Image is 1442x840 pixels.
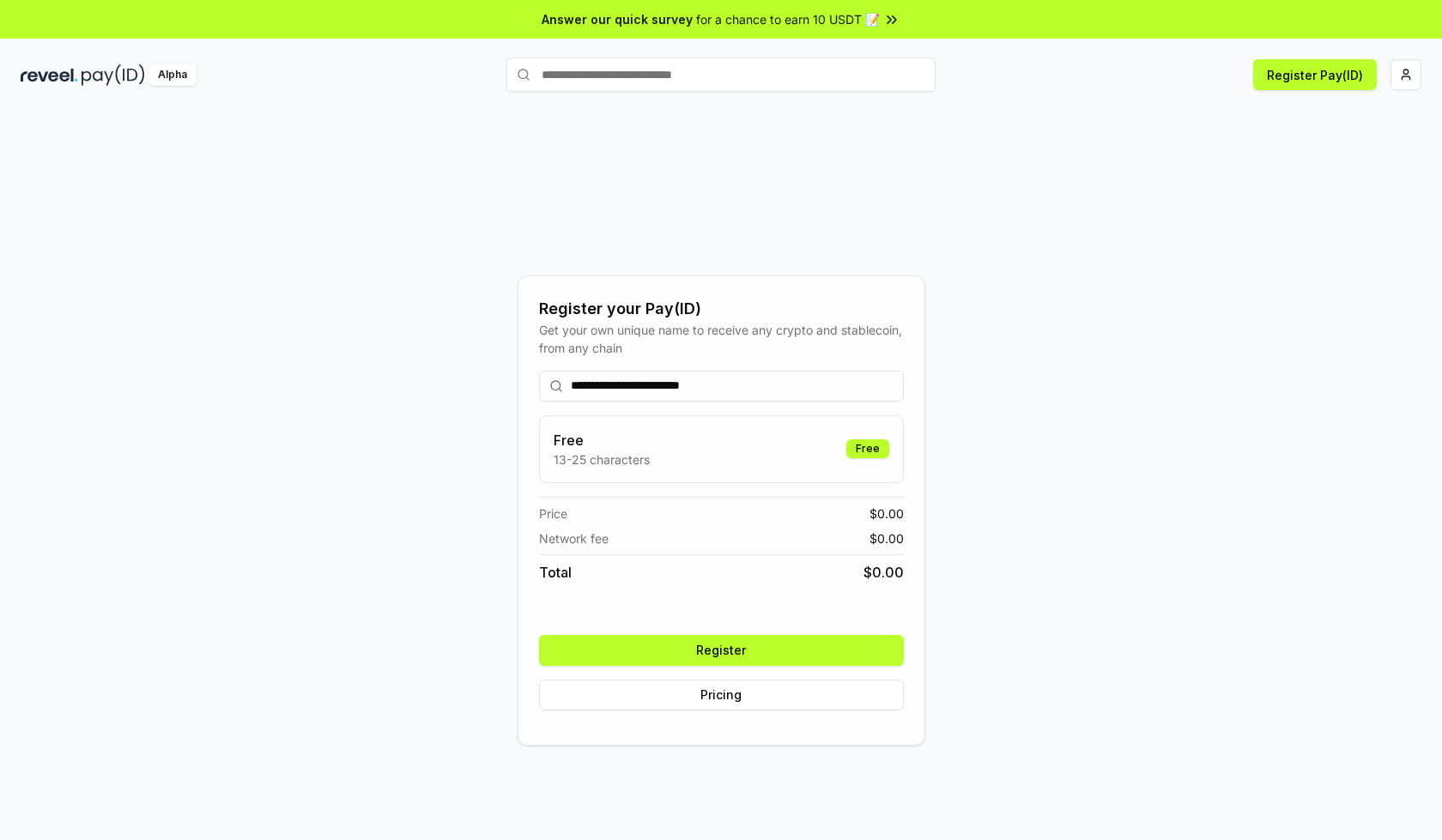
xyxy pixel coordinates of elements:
button: Register Pay(ID) [1253,59,1377,90]
button: Register [539,635,904,666]
div: Free [846,439,889,458]
h3: Free [554,430,650,450]
span: Price [539,505,567,523]
button: Pricing [539,680,904,710]
div: Alpha [148,64,197,86]
span: Network fee [539,529,609,547]
span: Answer our quick survey [542,10,693,28]
div: Register your Pay(ID) [539,297,904,321]
div: Get your own unique name to receive any crypto and stablecoin, from any chain [539,321,904,357]
p: 13-25 characters [554,450,650,468]
span: for a chance to earn 10 USDT 📝 [696,10,880,28]
span: $ 0.00 [869,505,904,523]
span: $ 0.00 [863,562,904,583]
span: $ 0.00 [869,529,904,547]
span: Total [539,562,572,583]
img: reveel_dark [21,64,78,86]
img: pay_id [82,64,145,86]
